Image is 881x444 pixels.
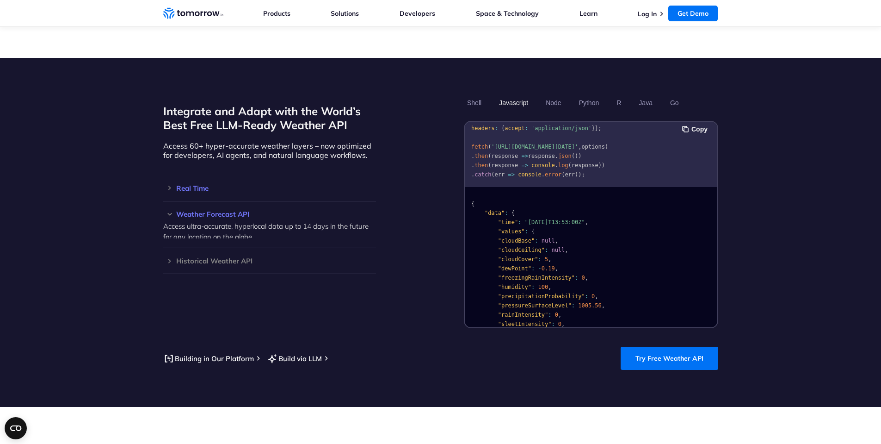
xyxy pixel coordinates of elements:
span: json [558,153,571,159]
h3: Real Time [163,185,376,192]
span: "cloudBase" [498,238,534,244]
span: "data" [484,210,504,216]
span: , [554,265,558,272]
span: : [574,275,578,281]
span: console [518,171,542,178]
span: "cloudCover" [498,256,538,263]
span: ); [578,171,585,178]
a: Developers [400,9,435,18]
span: => [521,162,528,169]
span: : [548,312,551,318]
span: . [471,162,474,169]
span: ( [568,162,571,169]
span: method [521,116,541,122]
p: Access 60+ hyper-accurate weather layers – now optimized for developers, AI agents, and natural l... [163,141,376,160]
span: . [471,153,474,159]
a: Get Demo [668,6,718,21]
span: : [535,238,538,244]
span: ( [561,171,565,178]
span: console [531,162,555,169]
span: = [511,116,514,122]
span: : [505,210,508,216]
span: : [544,247,548,253]
span: error [545,171,561,178]
span: response [571,162,598,169]
span: . [554,162,558,169]
button: Copy [682,124,710,134]
span: , [585,275,588,281]
button: R [613,95,624,111]
span: "values" [498,228,524,235]
p: Access ultra-accurate, hyperlocal data up to 14 days in the future for any location on the globe. [163,221,376,242]
button: Java [635,95,656,111]
span: ( [488,144,491,150]
button: Open CMP widget [5,417,27,439]
span: null [551,247,565,253]
span: : [531,284,535,290]
span: 0 [581,275,585,281]
span: 5 [544,256,548,263]
span: : [541,116,544,122]
h3: Weather Forecast API [163,211,376,218]
span: log [558,162,568,169]
span: : [531,265,535,272]
span: null [541,238,554,244]
span: : [538,256,541,263]
span: ) [605,144,608,150]
span: ) [575,153,578,159]
button: Go [666,95,682,111]
span: : [571,302,574,309]
span: : [585,293,588,300]
span: ) [598,162,601,169]
span: 0 [554,312,558,318]
span: , [578,144,581,150]
span: options [581,144,605,150]
a: Solutions [331,9,359,18]
span: 1005.56 [578,302,602,309]
span: ( [571,153,574,159]
span: , [601,302,604,309]
span: : [524,228,528,235]
span: options [488,116,511,122]
span: : [494,125,498,131]
span: fetch [471,144,488,150]
span: "rainIntensity" [498,312,548,318]
span: ) [575,171,578,178]
span: ( [488,162,491,169]
span: accept [505,125,524,131]
span: 0.19 [541,265,554,272]
span: ( [491,171,494,178]
a: Try Free Weather API [621,347,718,370]
span: response [491,153,518,159]
button: Python [575,95,602,111]
a: Space & Technology [476,9,539,18]
span: }; [595,125,601,131]
span: . [554,153,558,159]
span: ) [578,153,581,159]
span: , [548,284,551,290]
span: : [524,125,528,131]
span: response [528,153,554,159]
span: "sleetIntensity" [498,321,551,327]
div: Historical Weather API [163,257,376,264]
span: { [501,125,505,131]
span: , [565,247,568,253]
span: 'application/json' [531,125,591,131]
span: then [474,153,488,159]
a: Learn [579,9,598,18]
span: , [548,256,551,263]
span: } [591,125,595,131]
span: , [554,238,558,244]
a: Home link [163,6,223,20]
span: "freezingRainIntensity" [498,275,574,281]
span: { [531,228,535,235]
span: ) [601,162,604,169]
span: : [551,321,554,327]
span: err [565,171,575,178]
span: , [558,312,561,318]
span: catch [474,171,491,178]
a: Log In [638,10,657,18]
span: "pressureSurfaceLevel" [498,302,571,309]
